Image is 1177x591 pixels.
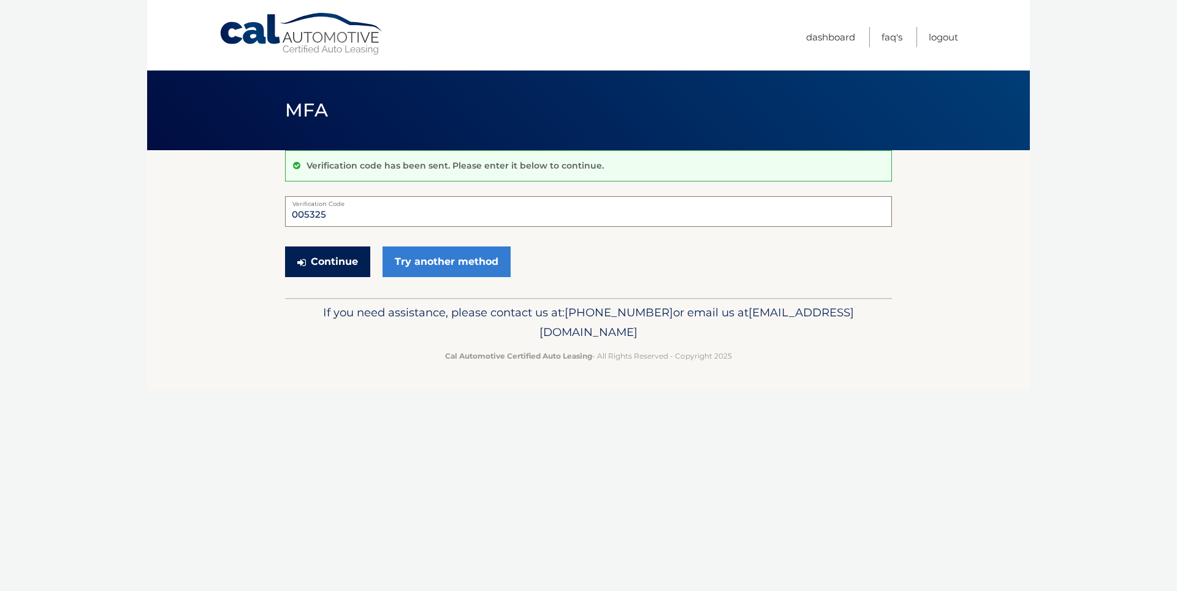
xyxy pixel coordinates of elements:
p: If you need assistance, please contact us at: or email us at [293,303,884,342]
strong: Cal Automotive Certified Auto Leasing [445,351,592,360]
input: Verification Code [285,196,892,227]
a: FAQ's [882,27,902,47]
a: Dashboard [806,27,855,47]
a: Cal Automotive [219,12,384,56]
span: [PHONE_NUMBER] [565,305,673,319]
label: Verification Code [285,196,892,206]
button: Continue [285,246,370,277]
span: MFA [285,99,328,121]
p: Verification code has been sent. Please enter it below to continue. [307,160,604,171]
span: [EMAIL_ADDRESS][DOMAIN_NAME] [539,305,854,339]
a: Try another method [383,246,511,277]
p: - All Rights Reserved - Copyright 2025 [293,349,884,362]
a: Logout [929,27,958,47]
